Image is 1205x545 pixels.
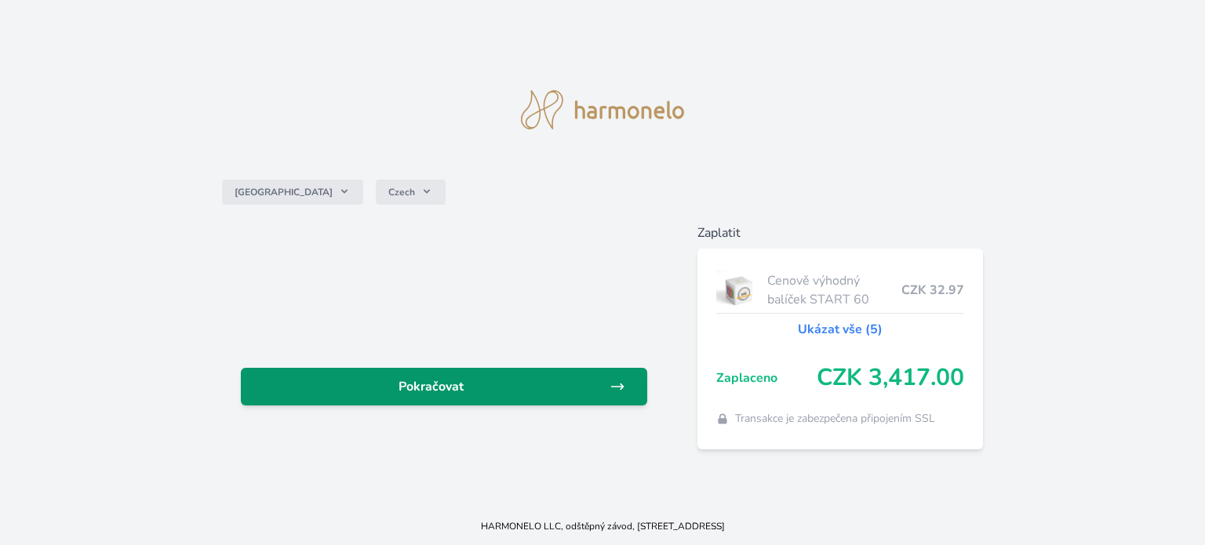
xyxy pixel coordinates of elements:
h6: Zaplatit [697,223,983,242]
span: Zaplaceno [716,369,817,387]
span: CZK 32.97 [901,281,964,300]
img: start.jpg [716,271,761,310]
a: Ukázat vše (5) [798,320,883,339]
span: Cenově výhodný balíček START 60 [767,271,901,309]
img: logo.svg [521,90,684,129]
span: Pokračovat [253,377,610,396]
span: CZK 3,417.00 [817,364,964,392]
button: [GEOGRAPHIC_DATA] [222,180,363,205]
span: Transakce je zabezpečena připojením SSL [735,411,935,427]
span: Czech [388,186,415,198]
span: [GEOGRAPHIC_DATA] [235,186,333,198]
a: Pokračovat [241,368,647,405]
button: Czech [376,180,446,205]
